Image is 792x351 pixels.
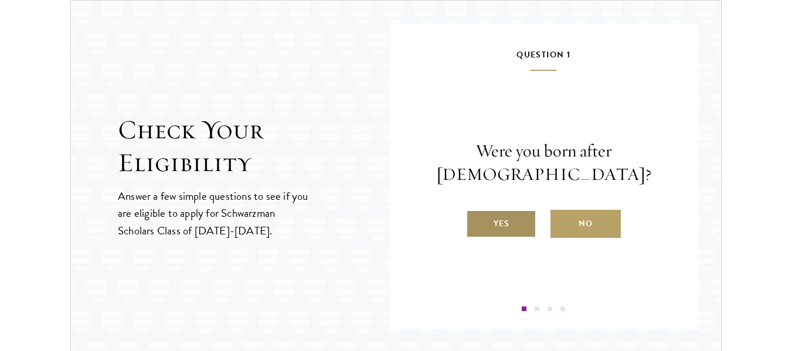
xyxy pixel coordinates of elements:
h2: Check Your Eligibility [118,114,390,179]
h5: Question 1 [425,47,663,71]
p: Answer a few simple questions to see if you are eligible to apply for Schwarzman Scholars Class o... [118,188,310,238]
p: Were you born after [DEMOGRAPHIC_DATA]? [425,139,663,186]
label: No [550,210,621,238]
label: Yes [466,210,536,238]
